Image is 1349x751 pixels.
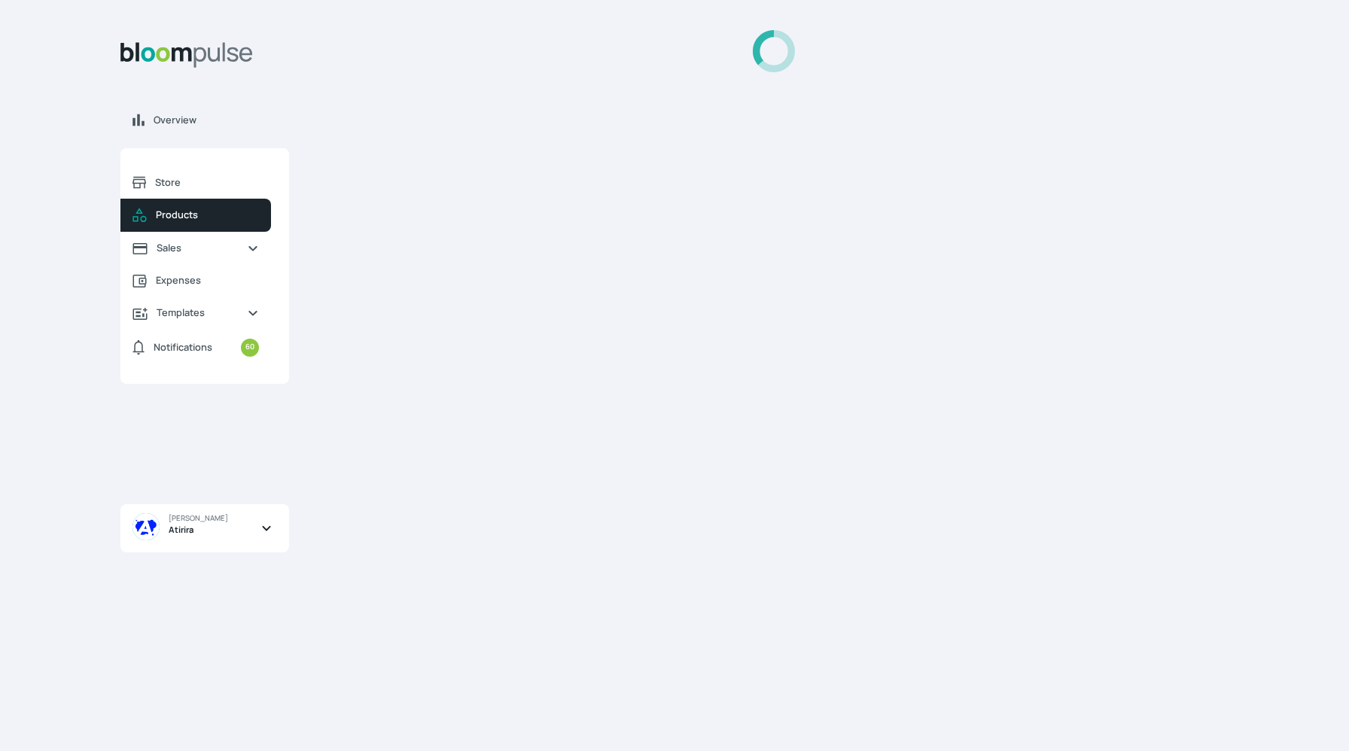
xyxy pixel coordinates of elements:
[157,241,235,255] span: Sales
[120,166,271,199] a: Store
[169,524,193,537] span: Atirira
[120,330,271,366] a: Notifications60
[156,273,259,287] span: Expenses
[154,340,212,354] span: Notifications
[120,42,253,68] img: Bloom Logo
[169,513,228,524] span: [PERSON_NAME]
[120,30,289,733] aside: Sidebar
[120,104,289,136] a: Overview
[120,232,271,264] a: Sales
[120,296,271,329] a: Templates
[120,264,271,296] a: Expenses
[157,306,235,320] span: Templates
[241,339,259,357] small: 60
[156,208,259,222] span: Products
[154,113,277,127] span: Overview
[120,199,271,232] a: Products
[155,175,259,190] span: Store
